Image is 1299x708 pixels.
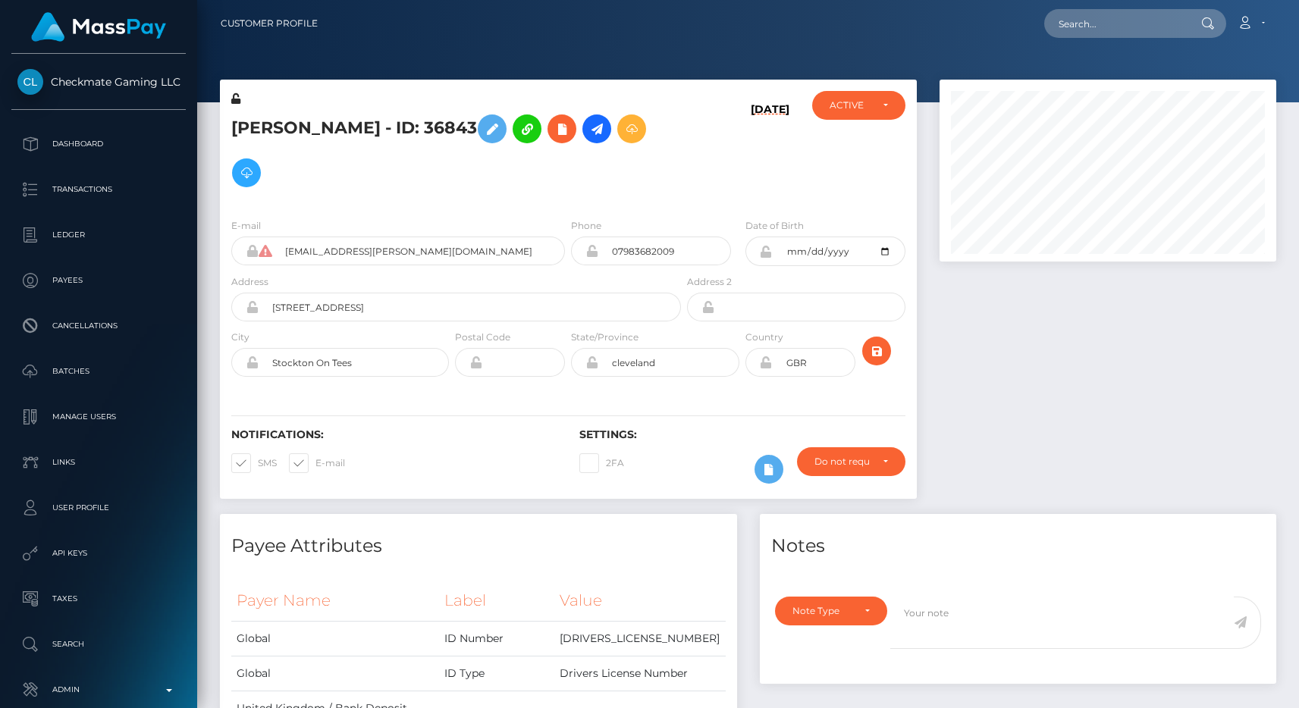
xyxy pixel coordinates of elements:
[830,99,871,111] div: ACTIVE
[11,489,186,527] a: User Profile
[289,453,345,473] label: E-mail
[231,533,726,559] h4: Payee Attributes
[455,331,510,344] label: Postal Code
[259,245,271,257] i: Cannot communicate with payees of this client directly
[687,275,732,289] label: Address 2
[11,352,186,390] a: Batches
[11,534,186,572] a: API Keys
[745,219,804,233] label: Date of Birth
[221,8,318,39] a: Customer Profile
[17,497,180,519] p: User Profile
[231,428,557,441] h6: Notifications:
[11,307,186,345] a: Cancellations
[554,622,725,656] td: [DRIVERS_LICENSE_NUMBER]
[11,125,186,163] a: Dashboard
[231,275,268,289] label: Address
[554,656,725,691] td: Drivers License Number
[17,360,180,383] p: Batches
[812,91,905,120] button: ACTIVE
[11,75,186,89] span: Checkmate Gaming LLC
[439,622,554,656] td: ID Number
[11,625,186,663] a: Search
[571,219,601,233] label: Phone
[582,114,611,143] a: Initiate Payout
[17,269,180,292] p: Payees
[17,451,180,474] p: Links
[579,453,624,473] label: 2FA
[11,443,186,481] a: Links
[17,224,180,246] p: Ledger
[554,580,725,622] th: Value
[17,587,180,610] p: Taxes
[439,580,554,622] th: Label
[17,178,180,201] p: Transactions
[17,542,180,565] p: API Keys
[17,133,180,155] p: Dashboard
[792,605,853,617] div: Note Type
[31,12,166,42] img: MassPay Logo
[439,656,554,691] td: ID Type
[231,107,673,195] h5: [PERSON_NAME] - ID: 36843
[11,398,186,436] a: Manage Users
[17,315,180,337] p: Cancellations
[17,69,43,95] img: Checkmate Gaming LLC
[17,678,180,701] p: Admin
[751,103,789,200] h6: [DATE]
[745,331,783,344] label: Country
[11,171,186,208] a: Transactions
[11,216,186,254] a: Ledger
[571,331,639,344] label: State/Province
[11,580,186,618] a: Taxes
[797,447,905,476] button: Do not require
[579,428,905,441] h6: Settings:
[771,533,1266,559] h4: Notes
[17,406,180,428] p: Manage Users
[231,331,249,344] label: City
[231,656,439,691] td: Global
[231,219,261,233] label: E-mail
[1044,9,1187,38] input: Search...
[231,622,439,656] td: Global
[814,456,870,468] div: Do not require
[17,633,180,656] p: Search
[11,262,186,299] a: Payees
[231,453,277,473] label: SMS
[231,580,439,622] th: Payer Name
[775,597,888,625] button: Note Type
